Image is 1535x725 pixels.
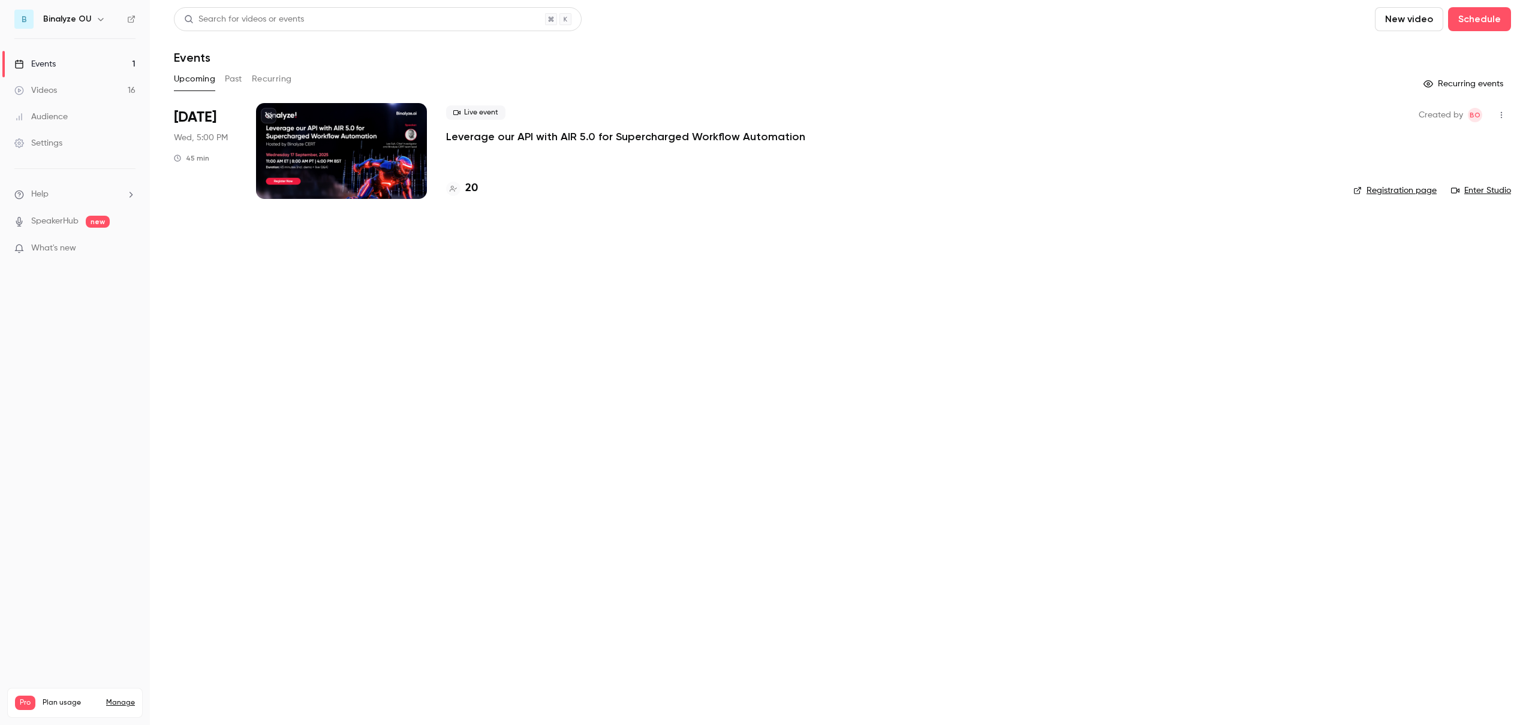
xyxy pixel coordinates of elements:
[106,698,135,708] a: Manage
[1419,108,1463,122] span: Created by
[252,70,292,89] button: Recurring
[225,70,242,89] button: Past
[43,13,91,25] h6: Binalyze OU
[121,243,136,254] iframe: Noticeable Trigger
[14,58,56,70] div: Events
[1353,185,1437,197] a: Registration page
[14,111,68,123] div: Audience
[31,188,49,201] span: Help
[1468,108,1482,122] span: Binalyze OU
[174,153,209,163] div: 45 min
[174,50,210,65] h1: Events
[446,105,505,120] span: Live event
[15,696,35,710] span: Pro
[174,108,216,127] span: [DATE]
[465,180,478,197] h4: 20
[1470,108,1480,122] span: BO
[446,180,478,197] a: 20
[14,137,62,149] div: Settings
[446,129,805,144] a: Leverage our API with AIR 5.0 for Supercharged Workflow Automation
[174,103,237,199] div: Sep 17 Wed, 5:00 PM (Europe/Sarajevo)
[31,215,79,228] a: SpeakerHub
[86,216,110,228] span: new
[1418,74,1511,93] button: Recurring events
[22,13,27,26] span: B
[14,188,136,201] li: help-dropdown-opener
[174,132,228,144] span: Wed, 5:00 PM
[1375,7,1443,31] button: New video
[174,70,215,89] button: Upcoming
[1451,185,1511,197] a: Enter Studio
[1448,7,1511,31] button: Schedule
[31,242,76,255] span: What's new
[184,13,304,26] div: Search for videos or events
[14,84,57,96] div: Videos
[43,698,99,708] span: Plan usage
